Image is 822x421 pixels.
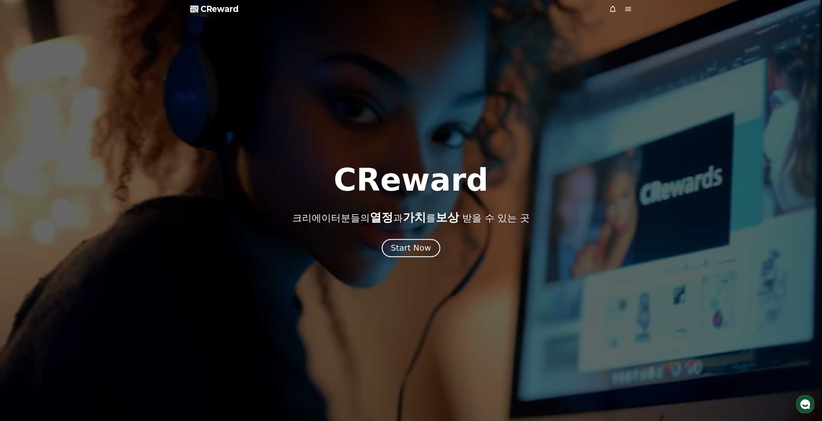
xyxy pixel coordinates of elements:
div: Start Now [391,243,431,254]
p: 크리에이터분들의 과 를 받을 수 있는 곳 [292,211,529,224]
a: 홈 [2,205,43,221]
a: CReward [190,4,239,14]
span: 열정 [370,211,393,224]
a: 대화 [43,205,83,221]
span: 가치 [403,211,426,224]
button: Start Now [382,239,440,257]
span: 보상 [436,211,459,224]
a: Start Now [383,246,439,252]
span: 홈 [20,214,24,219]
a: 설정 [83,205,124,221]
span: 설정 [100,214,108,219]
h1: CReward [334,165,488,195]
span: 대화 [59,215,67,220]
span: CReward [201,4,239,14]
